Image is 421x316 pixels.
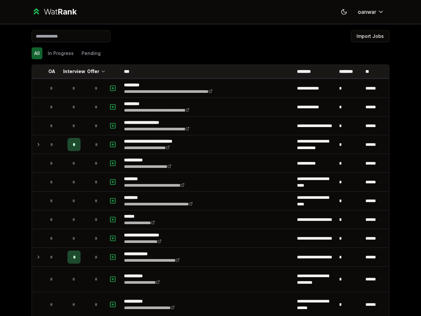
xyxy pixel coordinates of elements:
button: oanwar [353,6,389,18]
button: Import Jobs [351,30,389,42]
button: Pending [79,47,103,59]
p: Offer [87,68,99,75]
p: OA [48,68,55,75]
p: Interview [63,68,85,75]
button: All [32,47,42,59]
span: Rank [58,7,77,16]
a: WatRank [32,7,77,17]
div: Wat [44,7,77,17]
span: oanwar [358,8,376,16]
button: In Progress [45,47,76,59]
